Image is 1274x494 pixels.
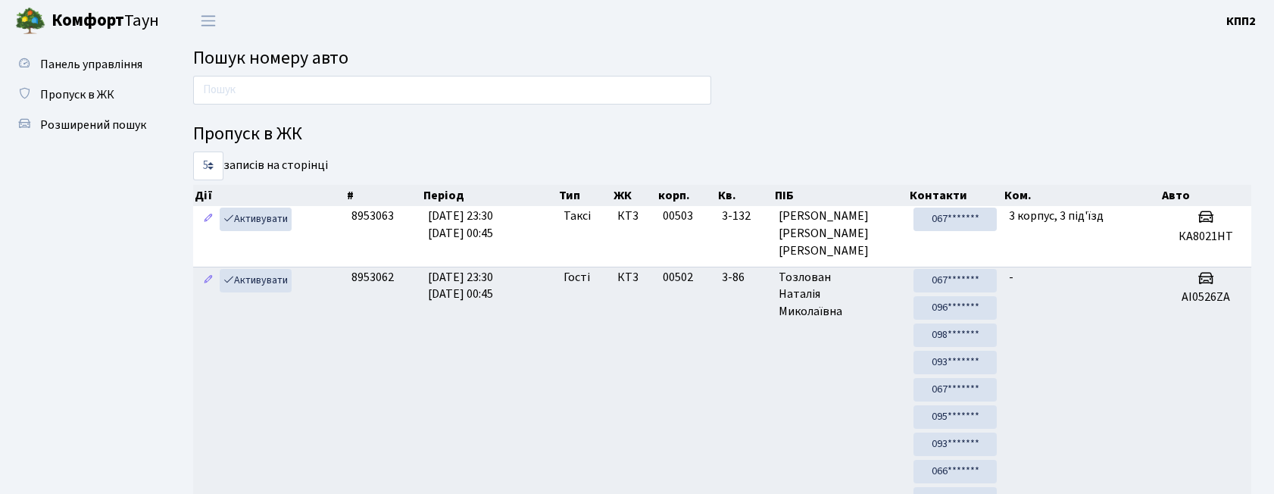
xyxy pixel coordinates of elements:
a: Активувати [220,269,292,292]
span: Пропуск в ЖК [40,86,114,103]
span: [PERSON_NAME] [PERSON_NAME] [PERSON_NAME] [779,208,901,260]
span: 3 корпус, 3 під'їзд [1009,208,1104,224]
span: - [1009,269,1013,286]
span: Пошук номеру авто [193,45,348,71]
span: 00503 [663,208,693,224]
span: 3-132 [722,208,767,225]
span: 00502 [663,269,693,286]
a: КПП2 [1226,12,1256,30]
span: 3-86 [722,269,767,286]
span: КТ3 [617,269,650,286]
select: записів на сторінці [193,152,223,180]
h5: АІ0526ZA [1166,290,1245,305]
span: Тозлован Наталія Миколаївна [779,269,901,321]
b: Комфорт [52,8,124,33]
h4: Пропуск в ЖК [193,123,1251,145]
span: Гості [564,269,590,286]
span: Таксі [564,208,591,225]
a: Редагувати [199,269,217,292]
span: [DATE] 23:30 [DATE] 00:45 [428,269,493,303]
a: Розширений пошук [8,110,159,140]
span: 8953062 [351,269,394,286]
a: Панель управління [8,49,159,80]
span: КТ3 [617,208,650,225]
b: КПП2 [1226,13,1256,30]
th: Контакти [908,185,1003,206]
a: Редагувати [199,208,217,231]
a: Активувати [220,208,292,231]
th: Тип [557,185,611,206]
th: # [345,185,422,206]
th: ЖК [612,185,657,206]
a: Пропуск в ЖК [8,80,159,110]
img: logo.png [15,6,45,36]
span: 8953063 [351,208,394,224]
button: Переключити навігацію [189,8,227,33]
span: Таун [52,8,159,34]
label: записів на сторінці [193,152,328,180]
th: Ком. [1003,185,1160,206]
th: Дії [193,185,345,206]
span: Панель управління [40,56,142,73]
span: [DATE] 23:30 [DATE] 00:45 [428,208,493,242]
th: Період [422,185,557,206]
input: Пошук [193,76,711,105]
span: Розширений пошук [40,117,146,133]
th: ПІБ [773,185,908,206]
th: корп. [657,185,717,206]
th: Кв. [717,185,773,206]
th: Авто [1160,185,1251,206]
h5: КА8021НТ [1166,230,1245,244]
